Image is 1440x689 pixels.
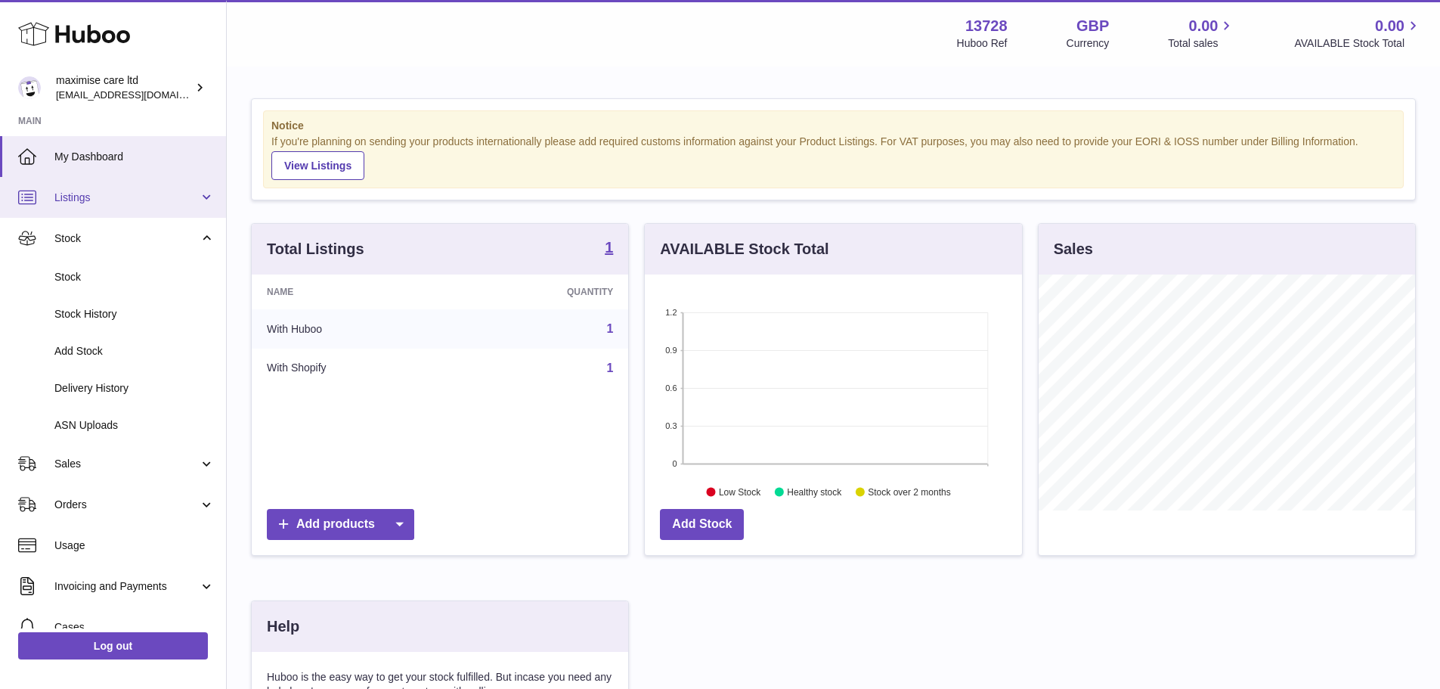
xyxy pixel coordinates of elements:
[54,381,215,396] span: Delivery History
[1168,16,1235,51] a: 0.00 Total sales
[54,191,199,205] span: Listings
[18,632,208,660] a: Log out
[869,486,951,497] text: Stock over 2 months
[666,308,677,317] text: 1.2
[1375,16,1404,36] span: 0.00
[606,322,613,335] a: 1
[54,498,199,512] span: Orders
[606,362,613,374] a: 1
[267,509,414,540] a: Add products
[54,270,215,284] span: Stock
[271,119,1395,133] strong: Notice
[965,16,1008,36] strong: 13728
[660,509,744,540] a: Add Stock
[267,616,299,637] h3: Help
[660,239,828,259] h3: AVAILABLE Stock Total
[1294,16,1422,51] a: 0.00 AVAILABLE Stock Total
[719,486,761,497] text: Low Stock
[18,76,41,99] img: maxadamsa2016@gmail.com
[271,135,1395,180] div: If you're planning on sending your products internationally please add required customs informati...
[788,486,843,497] text: Healthy stock
[1054,239,1093,259] h3: Sales
[252,309,455,349] td: With Huboo
[1076,16,1109,36] strong: GBP
[54,457,199,471] span: Sales
[54,418,215,433] span: ASN Uploads
[54,538,215,553] span: Usage
[605,240,613,255] strong: 1
[666,346,677,355] text: 0.9
[666,421,677,430] text: 0.3
[56,88,222,101] span: [EMAIL_ADDRESS][DOMAIN_NAME]
[1067,36,1110,51] div: Currency
[54,231,199,246] span: Stock
[56,73,192,102] div: maximise care ltd
[252,349,455,388] td: With Shopify
[54,344,215,358] span: Add Stock
[605,240,613,258] a: 1
[1189,16,1219,36] span: 0.00
[1294,36,1422,51] span: AVAILABLE Stock Total
[666,383,677,393] text: 0.6
[54,579,199,594] span: Invoicing and Payments
[673,459,677,468] text: 0
[1168,36,1235,51] span: Total sales
[267,239,364,259] h3: Total Listings
[252,275,455,309] th: Name
[54,620,215,635] span: Cases
[455,275,629,309] th: Quantity
[957,36,1008,51] div: Huboo Ref
[54,150,215,164] span: My Dashboard
[54,307,215,321] span: Stock History
[271,151,364,180] a: View Listings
